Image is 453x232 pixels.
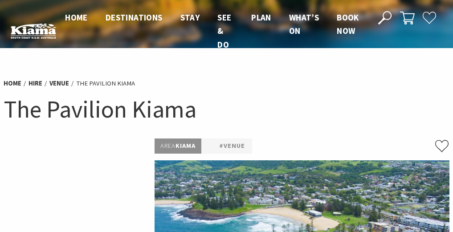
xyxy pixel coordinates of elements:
[76,78,135,89] li: The Pavilion Kiama
[65,12,88,23] span: Home
[4,79,21,88] a: Home
[251,12,271,23] span: Plan
[337,12,359,36] span: Book now
[4,94,449,125] h1: The Pavilion Kiama
[56,11,368,51] nav: Main Menu
[11,23,56,39] img: Kiama Logo
[155,138,201,154] p: Kiama
[219,141,245,151] a: #venue
[49,79,69,88] a: venue
[106,12,163,23] span: Destinations
[217,12,231,50] span: See & Do
[29,79,42,88] a: Hire
[160,142,175,150] span: Area
[180,12,200,23] span: Stay
[289,12,319,36] span: What’s On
